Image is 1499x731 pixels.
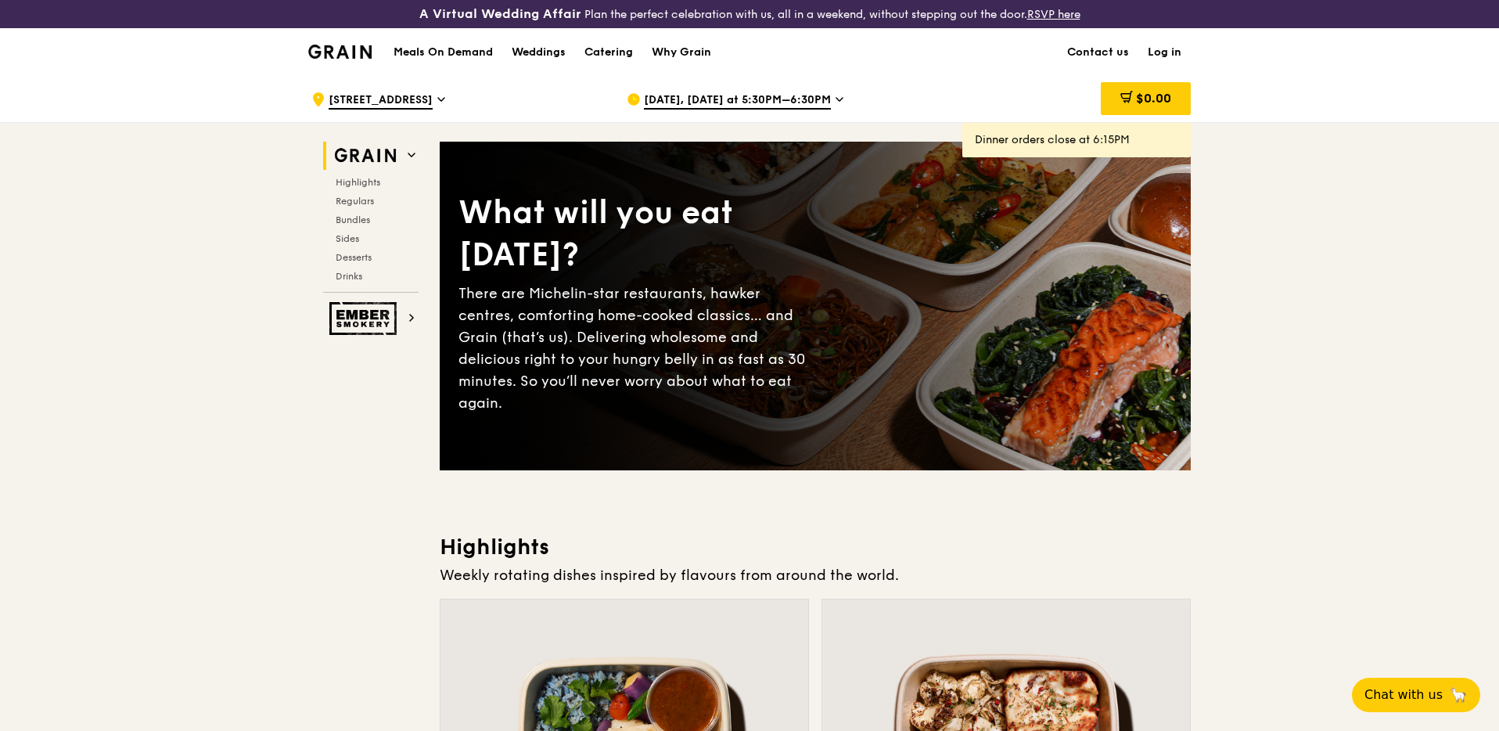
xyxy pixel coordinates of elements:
a: RSVP here [1027,8,1080,21]
a: Why Grain [642,29,721,76]
a: Weddings [502,29,575,76]
div: Plan the perfect celebration with us, all in a weekend, without stepping out the door. [299,6,1200,22]
span: Regulars [336,196,374,207]
a: Contact us [1058,29,1138,76]
button: Chat with us🦙 [1352,678,1480,712]
img: Ember Smokery web logo [329,302,401,335]
div: Catering [584,29,633,76]
h3: A Virtual Wedding Affair [419,6,581,22]
div: Weddings [512,29,566,76]
span: Desserts [336,252,372,263]
div: There are Michelin-star restaurants, hawker centres, comforting home-cooked classics… and Grain (... [458,283,815,414]
span: Sides [336,233,359,244]
span: Bundles [336,214,370,225]
div: Dinner orders close at 6:15PM [975,132,1178,148]
div: What will you eat [DATE]? [458,192,815,276]
a: Catering [575,29,642,76]
span: Drinks [336,271,362,282]
img: Grain [308,45,372,59]
a: GrainGrain [308,27,372,74]
span: [STREET_ADDRESS] [329,92,433,110]
span: 🦙 [1449,686,1468,704]
span: Chat with us [1364,686,1443,704]
h1: Meals On Demand [394,45,493,60]
div: Weekly rotating dishes inspired by flavours from around the world. [440,564,1191,586]
h3: Highlights [440,533,1191,561]
img: Grain web logo [329,142,401,170]
div: Why Grain [652,29,711,76]
span: Highlights [336,177,380,188]
span: [DATE], [DATE] at 5:30PM–6:30PM [644,92,831,110]
a: Log in [1138,29,1191,76]
span: $0.00 [1136,91,1171,106]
